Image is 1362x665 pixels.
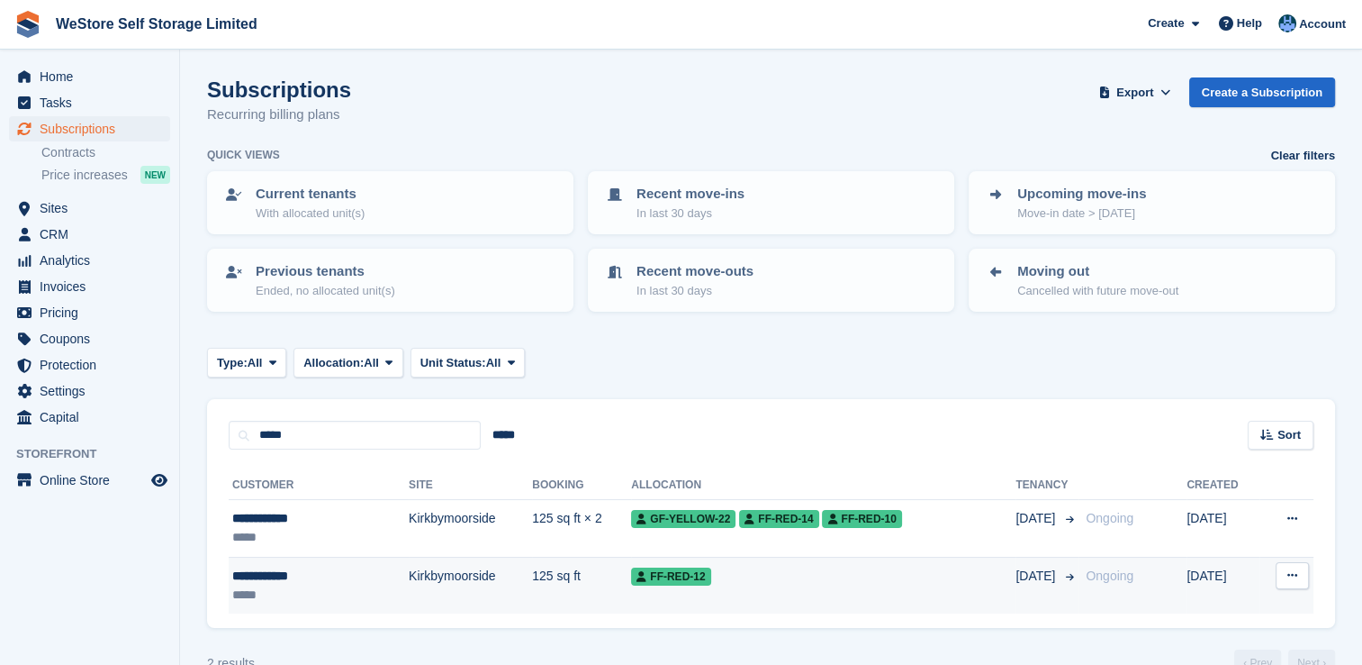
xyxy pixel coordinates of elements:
img: stora-icon-8386f47178a22dfd0bd8f6a31ec36ba5ce8667c1dd55bd0f319d3a0aa187defe.svg [14,11,41,38]
h6: Quick views [207,147,280,163]
span: Home [40,64,148,89]
a: Recent move-ins In last 30 days [590,173,952,232]
td: 125 sq ft × 2 [532,500,631,558]
p: Upcoming move-ins [1017,184,1146,205]
a: Moving out Cancelled with future move-out [970,251,1333,310]
td: Kirkbymoorside [409,500,532,558]
span: Invoices [40,274,148,299]
a: Contracts [41,144,170,161]
th: Booking [532,471,631,500]
a: Clear filters [1270,147,1335,165]
span: Online Store [40,468,148,493]
span: FF-RED-12 [631,568,710,586]
span: Storefront [16,445,179,463]
a: menu [9,274,170,299]
a: WeStore Self Storage Limited [49,9,265,39]
td: [DATE] [1186,557,1259,614]
p: Recent move-ins [636,184,744,205]
span: Pricing [40,300,148,325]
button: Type: All [207,348,286,378]
a: menu [9,90,170,115]
span: [DATE] [1015,567,1059,586]
a: menu [9,64,170,89]
a: Recent move-outs In last 30 days [590,251,952,310]
th: Tenancy [1015,471,1078,500]
h1: Subscriptions [207,77,351,102]
th: Customer [229,471,409,500]
a: Current tenants With allocated unit(s) [209,173,572,232]
a: menu [9,222,170,247]
span: FF-RED-14 [739,510,818,528]
span: Protection [40,352,148,378]
p: Ended, no allocated unit(s) [256,282,395,300]
span: Ongoing [1086,569,1133,583]
p: Move-in date > [DATE] [1017,205,1146,223]
th: Allocation [631,471,1015,500]
span: Subscriptions [40,116,148,141]
a: Preview store [149,469,170,491]
span: All [248,354,263,372]
span: Sites [40,196,148,221]
p: Previous tenants [256,261,395,282]
span: Ongoing [1086,511,1133,525]
a: menu [9,352,170,378]
p: Recent move-outs [636,261,753,282]
span: Account [1299,15,1346,33]
span: All [364,354,379,372]
button: Unit Status: All [410,348,525,378]
p: Moving out [1017,261,1178,282]
span: Coupons [40,326,148,351]
p: In last 30 days [636,282,753,300]
span: Tasks [40,90,148,115]
img: Joanne Goff [1278,14,1296,32]
a: menu [9,326,170,351]
a: menu [9,196,170,221]
a: menu [9,468,170,493]
a: Price increases NEW [41,165,170,185]
button: Export [1096,77,1175,107]
span: Settings [40,378,148,404]
a: menu [9,116,170,141]
span: All [486,354,501,372]
span: Capital [40,405,148,430]
span: CRM [40,222,148,247]
p: Cancelled with future move-out [1017,282,1178,300]
p: Recurring billing plans [207,105,351,125]
span: Export [1116,84,1153,102]
td: [DATE] [1186,500,1259,558]
th: Created [1186,471,1259,500]
td: Kirkbymoorside [409,557,532,614]
span: Type: [217,354,248,372]
span: Create [1148,14,1184,32]
button: Allocation: All [293,348,403,378]
span: Unit Status: [420,354,486,372]
span: Analytics [40,248,148,273]
div: NEW [140,166,170,184]
a: menu [9,405,170,430]
span: Allocation: [303,354,364,372]
a: menu [9,300,170,325]
span: FF-RED-10 [822,510,901,528]
span: Help [1237,14,1262,32]
span: GF-YELLOW-22 [631,510,735,528]
a: Previous tenants Ended, no allocated unit(s) [209,251,572,310]
th: Site [409,471,532,500]
td: 125 sq ft [532,557,631,614]
p: In last 30 days [636,205,744,223]
span: Price increases [41,167,128,184]
span: Sort [1277,426,1301,444]
span: [DATE] [1015,509,1059,528]
a: Upcoming move-ins Move-in date > [DATE] [970,173,1333,232]
a: Create a Subscription [1189,77,1335,107]
a: menu [9,248,170,273]
p: With allocated unit(s) [256,205,365,223]
p: Current tenants [256,184,365,205]
a: menu [9,378,170,404]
